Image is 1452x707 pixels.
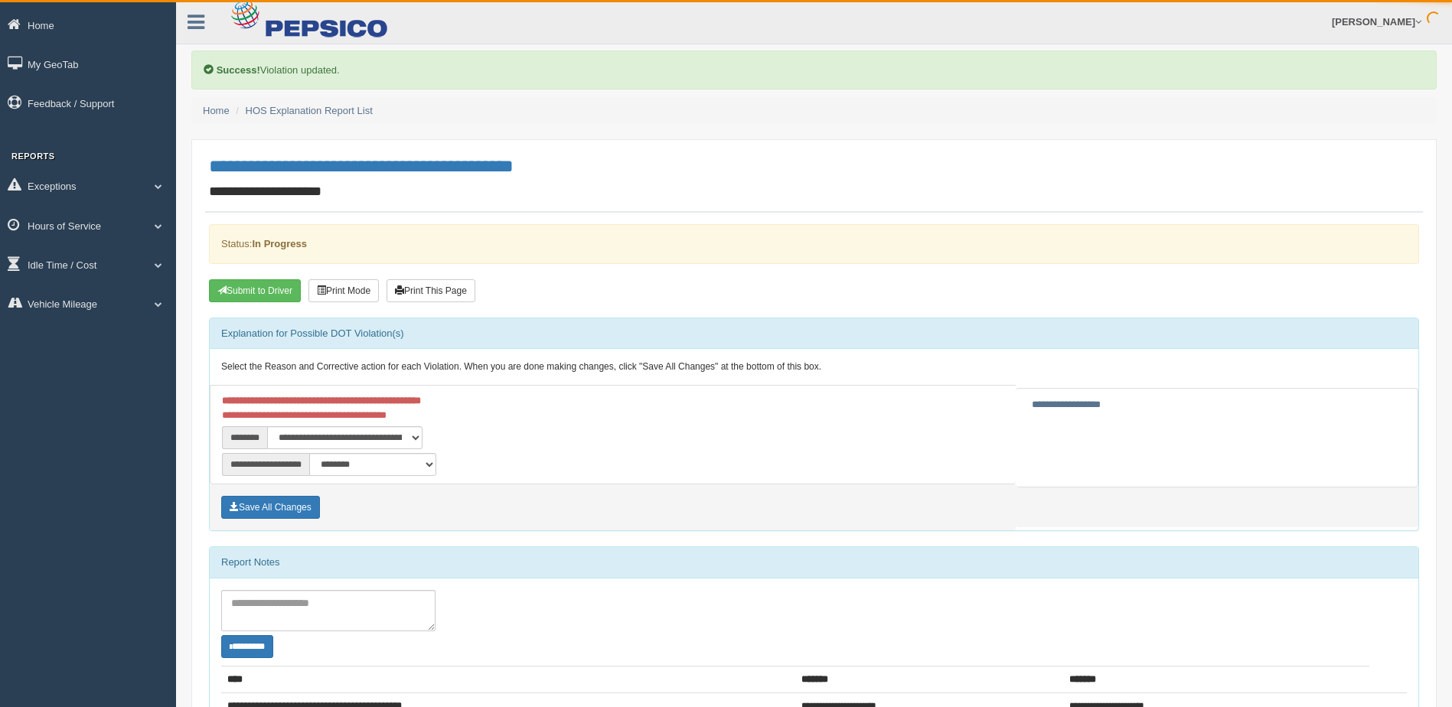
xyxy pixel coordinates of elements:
[387,279,475,302] button: Print This Page
[210,318,1418,349] div: Explanation for Possible DOT Violation(s)
[246,105,373,116] a: HOS Explanation Report List
[191,50,1437,90] div: Violation updated.
[203,105,230,116] a: Home
[210,547,1418,578] div: Report Notes
[252,238,307,249] strong: In Progress
[221,635,273,658] button: Change Filter Options
[217,64,260,76] b: Success!
[308,279,379,302] button: Print Mode
[209,279,301,302] button: Submit To Driver
[221,496,320,519] button: Save
[210,349,1418,386] div: Select the Reason and Corrective action for each Violation. When you are done making changes, cli...
[209,224,1419,263] div: Status:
